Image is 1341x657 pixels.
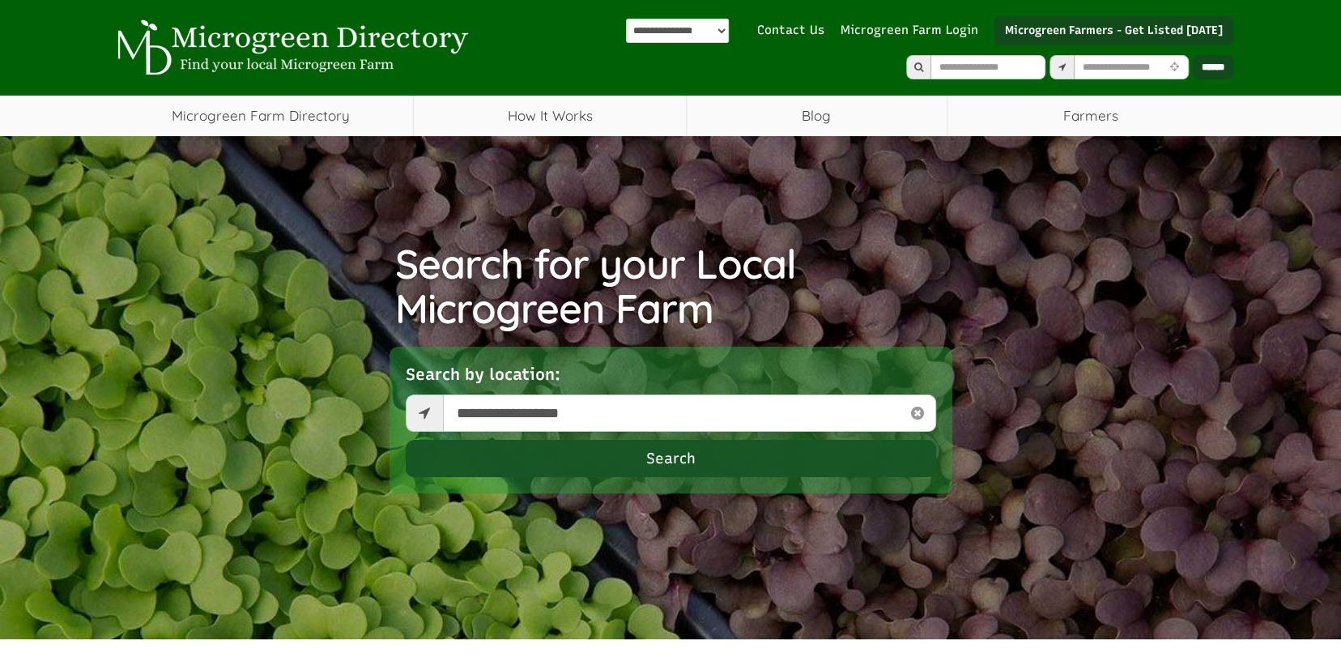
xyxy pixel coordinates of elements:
a: Microgreen Farm Login [841,22,986,39]
span: Farmers [947,96,1233,136]
a: Blog [687,96,947,136]
div: Powered by [626,19,729,43]
a: Contact Us [749,22,832,39]
a: Microgreen Farm Directory [108,96,413,136]
button: Search [406,440,936,477]
img: Microgreen Directory [108,19,472,76]
a: Microgreen Farmers - Get Listed [DATE] [994,16,1233,45]
h1: Search for your Local Microgreen Farm [395,241,946,331]
select: Language Translate Widget [626,19,729,43]
a: How It Works [414,96,685,136]
label: Search by location: [406,363,560,386]
i: Use Current Location [1166,62,1183,73]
